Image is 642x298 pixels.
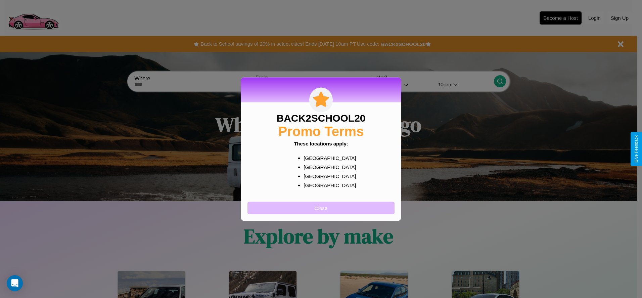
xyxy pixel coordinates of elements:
div: Open Intercom Messenger [7,275,23,291]
button: Close [247,202,395,214]
p: [GEOGRAPHIC_DATA] [304,171,352,180]
p: [GEOGRAPHIC_DATA] [304,162,352,171]
b: These locations apply: [294,140,348,146]
p: [GEOGRAPHIC_DATA] [304,180,352,189]
h3: BACK2SCHOOL20 [276,112,365,124]
p: [GEOGRAPHIC_DATA] [304,153,352,162]
div: Give Feedback [634,135,639,163]
h2: Promo Terms [278,124,364,139]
